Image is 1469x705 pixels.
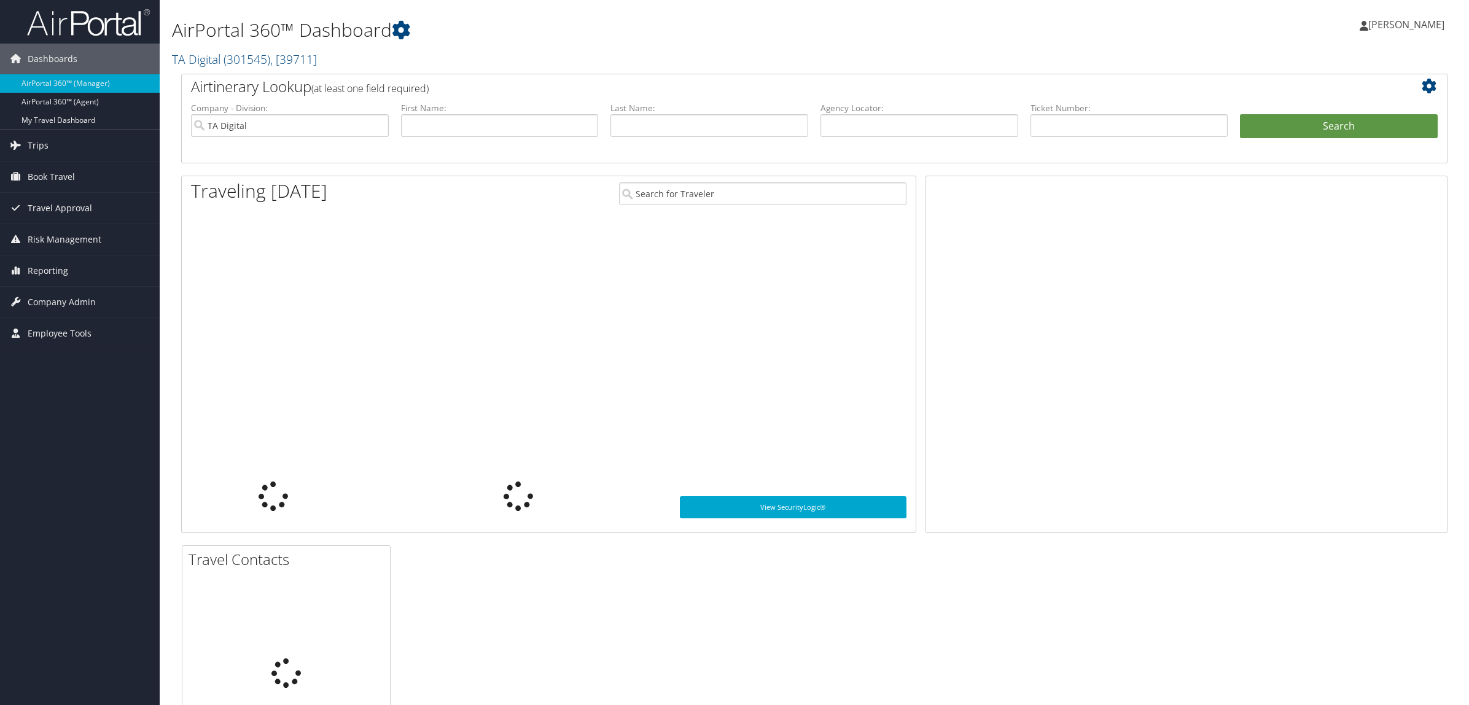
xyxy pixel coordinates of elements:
h2: Airtinerary Lookup [191,76,1332,97]
span: Travel Approval [28,193,92,224]
span: Employee Tools [28,318,92,349]
span: Company Admin [28,287,96,317]
h1: Traveling [DATE] [191,178,327,204]
label: Company - Division: [191,102,389,114]
label: Ticket Number: [1031,102,1228,114]
span: Reporting [28,255,68,286]
span: Risk Management [28,224,101,255]
label: First Name: [401,102,599,114]
a: TA Digital [172,51,317,68]
a: View SecurityLogic® [680,496,906,518]
span: (at least one field required) [311,82,429,95]
a: [PERSON_NAME] [1360,6,1457,43]
img: airportal-logo.png [27,8,150,37]
label: Last Name: [610,102,808,114]
button: Search [1240,114,1438,139]
span: Dashboards [28,44,77,74]
span: ( 301545 ) [224,51,270,68]
input: Search for Traveler [619,182,906,205]
span: Book Travel [28,162,75,192]
h1: AirPortal 360™ Dashboard [172,17,1029,43]
span: Trips [28,130,49,161]
label: Agency Locator: [820,102,1018,114]
h2: Travel Contacts [189,549,390,570]
span: , [ 39711 ] [270,51,317,68]
span: [PERSON_NAME] [1368,18,1444,31]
